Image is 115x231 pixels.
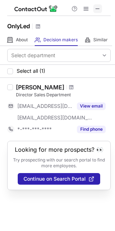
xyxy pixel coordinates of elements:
span: Select all (1) [17,68,45,74]
button: Continue on Search Portal [18,173,100,185]
span: [EMAIL_ADDRESS][DOMAIN_NAME] [17,103,73,109]
span: About [16,37,28,43]
button: Reveal Button [77,126,106,133]
div: [PERSON_NAME] [16,84,64,91]
img: ContactOut v5.3.10 [14,4,58,13]
div: Director Sales Department [16,92,111,98]
div: Select department [11,52,55,59]
header: Looking for more prospects? 👀 [15,146,103,153]
span: Similar [93,37,108,43]
h1: OnlyLed [7,22,30,30]
span: [EMAIL_ADDRESS][DOMAIN_NAME] [17,114,93,121]
p: Try prospecting with our search portal to find more employees. [13,157,105,169]
span: Decision makers [43,37,78,43]
span: Continue on Search Portal [24,176,86,182]
button: Reveal Button [77,102,106,110]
